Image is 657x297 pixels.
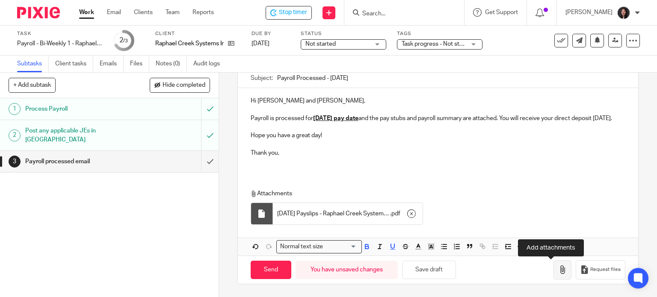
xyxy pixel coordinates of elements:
[155,30,241,37] label: Client
[276,240,362,253] div: Search for option
[150,78,210,92] button: Hide completed
[251,97,626,105] p: Hi [PERSON_NAME] and [PERSON_NAME],
[79,8,94,17] a: Work
[301,30,386,37] label: Status
[25,155,137,168] h1: Payroll processed email
[130,56,149,72] a: Files
[305,41,336,47] span: Not started
[25,124,137,146] h1: Post any applicable JEs in [GEOGRAPHIC_DATA]
[485,9,518,15] span: Get Support
[9,129,21,141] div: 2
[278,242,325,251] span: Normal text size
[590,266,621,273] span: Request files
[119,35,128,45] div: 2
[576,260,625,279] button: Request files
[252,41,269,47] span: [DATE]
[251,189,618,198] p: Attachments
[565,8,613,17] p: [PERSON_NAME]
[266,6,312,20] div: Raphael Creek Systems Inc. - Payroll - Bi-Weekly 1 - Raphael Creek
[277,209,390,218] span: [DATE] Payslips - Raphael Creek Systems Inc.
[134,8,153,17] a: Clients
[279,8,307,17] span: Stop timer
[123,38,128,43] small: /3
[156,56,187,72] a: Notes (0)
[251,149,626,157] p: Thank you,
[163,82,205,89] span: Hide completed
[166,8,180,17] a: Team
[391,209,400,218] span: pdf
[251,261,291,279] input: Send
[252,30,290,37] label: Due by
[25,103,137,115] h1: Process Payroll
[100,56,124,72] a: Emails
[402,41,483,47] span: Task progress - Not started + 1
[193,56,226,72] a: Audit logs
[9,156,21,168] div: 3
[251,74,273,82] label: Subject:
[192,8,214,17] a: Reports
[326,242,357,251] input: Search for option
[251,114,626,123] p: Payroll is processed for and the pay stubs and payroll summary are attached. You will receive you...
[402,261,456,279] button: Save draft
[361,10,438,18] input: Search
[17,30,103,37] label: Task
[251,131,626,140] p: Hope you have a great day!
[17,7,60,18] img: Pixie
[313,115,358,121] u: [DATE] pay date
[155,39,224,48] p: Raphael Creek Systems Inc.
[55,56,93,72] a: Client tasks
[273,203,423,224] div: .
[17,39,103,48] div: Payroll - Bi-Weekly 1 - Raphael Creek
[617,6,630,20] img: Lili%20square.jpg
[397,30,482,37] label: Tags
[107,8,121,17] a: Email
[9,78,56,92] button: + Add subtask
[17,56,49,72] a: Subtasks
[296,261,398,279] div: You have unsaved changes
[9,103,21,115] div: 1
